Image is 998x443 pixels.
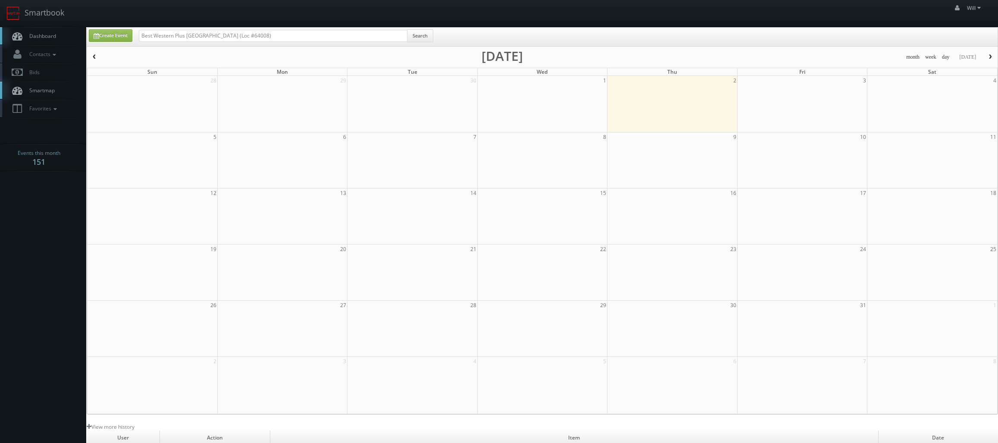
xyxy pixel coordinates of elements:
[729,301,737,310] span: 30
[599,189,607,198] span: 15
[210,189,217,198] span: 12
[729,189,737,198] span: 16
[25,32,56,40] span: Dashboard
[859,245,867,254] span: 24
[210,76,217,85] span: 28
[89,29,132,42] a: Create Event
[213,132,217,141] span: 5
[859,301,867,310] span: 31
[472,357,477,366] span: 4
[732,357,737,366] span: 6
[25,105,59,112] span: Favorites
[469,301,477,310] span: 28
[408,68,417,75] span: Tue
[537,68,547,75] span: Wed
[25,87,55,94] span: Smartmap
[729,245,737,254] span: 23
[862,76,867,85] span: 3
[469,189,477,198] span: 14
[25,50,58,58] span: Contacts
[210,301,217,310] span: 26
[956,52,979,63] button: [DATE]
[732,132,737,141] span: 9
[277,68,288,75] span: Mon
[967,4,983,12] span: Will
[602,357,607,366] span: 5
[342,357,347,366] span: 3
[139,30,407,42] input: Search for Events
[799,68,805,75] span: Fri
[732,76,737,85] span: 2
[469,76,477,85] span: 30
[922,52,939,63] button: week
[25,69,40,76] span: Bids
[862,357,867,366] span: 7
[210,245,217,254] span: 19
[989,245,997,254] span: 25
[32,157,45,167] strong: 151
[599,301,607,310] span: 29
[989,189,997,198] span: 18
[339,76,347,85] span: 29
[342,132,347,141] span: 6
[602,76,607,85] span: 1
[992,76,997,85] span: 4
[928,68,936,75] span: Sat
[482,52,523,60] h2: [DATE]
[213,357,217,366] span: 2
[859,132,867,141] span: 10
[939,52,953,63] button: day
[992,301,997,310] span: 1
[147,68,157,75] span: Sun
[859,189,867,198] span: 17
[989,132,997,141] span: 11
[407,29,433,42] button: Search
[18,149,60,157] span: Events this month
[339,301,347,310] span: 27
[87,423,135,430] a: View more history
[469,245,477,254] span: 21
[339,245,347,254] span: 20
[339,189,347,198] span: 13
[599,245,607,254] span: 22
[992,357,997,366] span: 8
[472,132,477,141] span: 7
[667,68,677,75] span: Thu
[602,132,607,141] span: 8
[903,52,923,63] button: month
[6,6,20,20] img: smartbook-logo.png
